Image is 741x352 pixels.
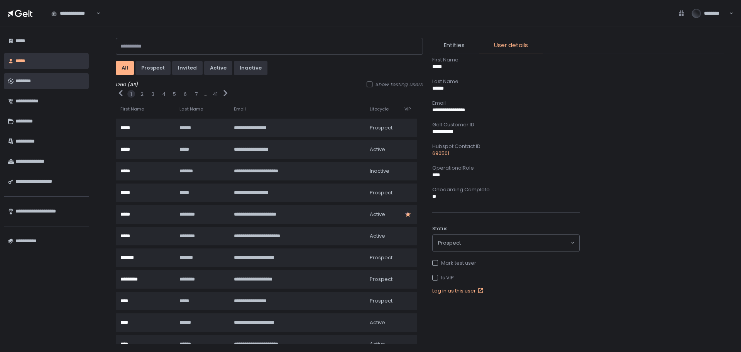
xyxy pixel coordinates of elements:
[370,146,385,153] span: active
[178,65,197,71] div: invited
[141,65,165,71] div: prospect
[370,319,385,326] span: active
[370,168,389,175] span: inactive
[173,91,176,98] button: 5
[432,186,580,193] div: Onboarding Complete
[432,100,580,107] div: Email
[140,91,144,98] button: 2
[130,91,132,98] button: 1
[370,106,389,112] span: Lifecycle
[234,106,246,112] span: Email
[461,239,570,247] input: Search for option
[432,287,485,294] a: Log in as this user
[370,276,392,283] span: prospect
[234,61,267,75] button: inactive
[370,233,385,240] span: active
[370,211,385,218] span: active
[120,106,144,112] span: First Name
[95,10,96,17] input: Search for option
[370,254,392,261] span: prospect
[46,5,100,22] div: Search for option
[195,91,198,98] button: 7
[370,341,385,348] span: active
[116,61,134,75] button: All
[204,90,207,97] div: ...
[370,189,392,196] span: prospect
[210,65,227,71] div: active
[432,150,449,157] a: 690501
[432,165,580,172] div: OperationalRole
[433,235,579,252] div: Search for option
[179,106,203,112] span: Last Name
[444,41,465,50] span: Entities
[438,240,461,247] span: prospect
[432,121,580,128] div: Gelt Customer ID
[432,56,580,63] div: First Name
[370,124,392,131] span: prospect
[432,143,580,150] div: Hubspot Contact ID
[172,61,203,75] button: invited
[494,41,528,50] span: User details
[370,298,392,304] span: prospect
[432,225,448,232] span: Status
[240,65,262,71] div: inactive
[122,65,128,71] div: All
[151,91,154,98] button: 3
[432,78,580,85] div: Last Name
[404,106,411,112] span: VIP
[162,91,166,98] button: 4
[204,61,232,75] button: active
[213,91,218,98] button: 41
[116,81,423,88] div: 1260 (All)
[135,61,171,75] button: prospect
[184,91,187,98] button: 6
